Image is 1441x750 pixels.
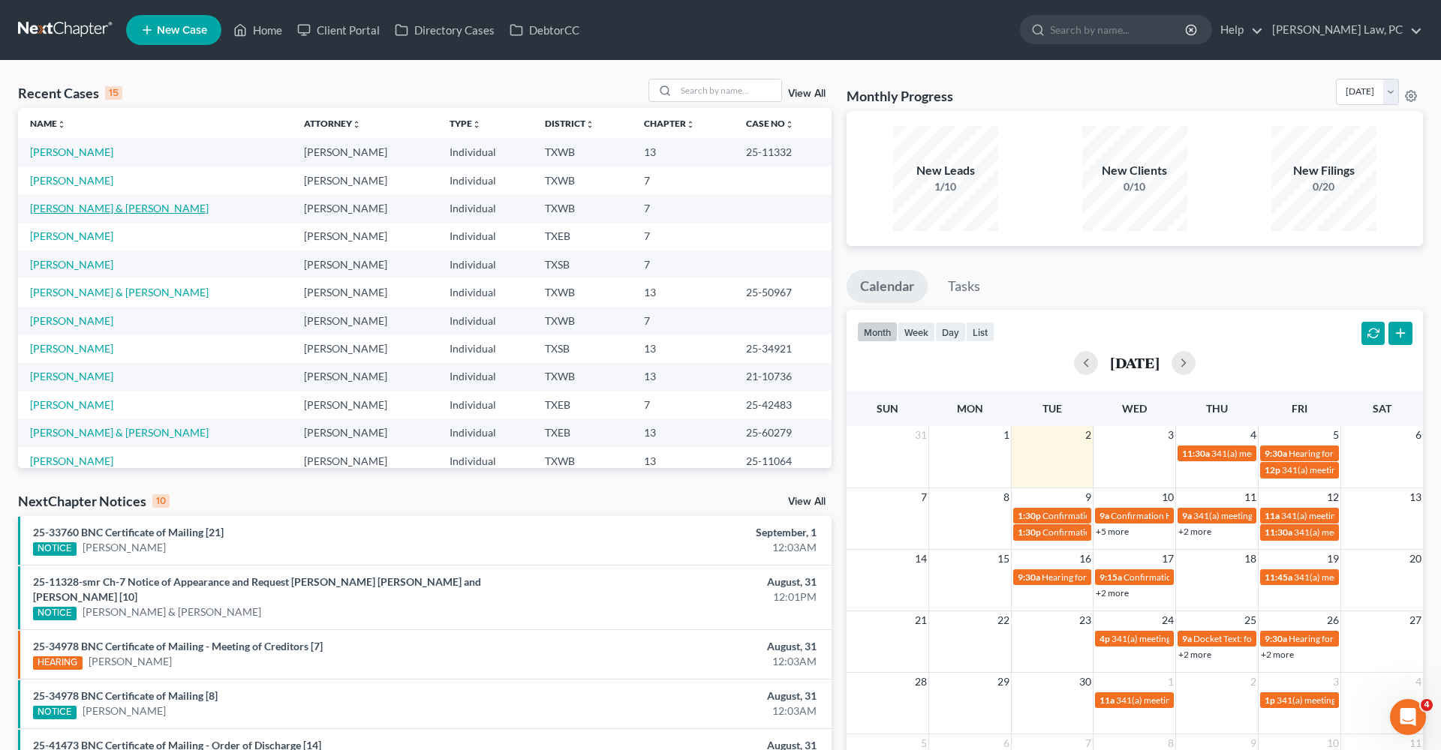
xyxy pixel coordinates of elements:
div: New Leads [893,162,998,179]
td: 25-11064 [734,447,832,475]
span: 9a [1182,510,1192,521]
a: [PERSON_NAME] Law, PC [1265,16,1422,43]
td: 13 [632,138,733,166]
td: TXWB [533,166,633,194]
span: 9 [1084,488,1093,506]
td: Individual [438,166,533,194]
span: 9:30a [1265,448,1287,459]
span: 9:30a [1265,633,1287,644]
a: View All [788,496,826,507]
a: [PERSON_NAME] [30,174,113,187]
td: 13 [632,334,733,362]
a: [PERSON_NAME] [30,314,113,327]
span: 23 [1078,611,1093,629]
td: Individual [438,223,533,250]
h3: Monthly Progress [847,87,953,105]
span: 2 [1084,426,1093,444]
td: Individual [438,447,533,475]
td: Individual [438,419,533,447]
td: [PERSON_NAME] [292,363,437,391]
span: 4p [1100,633,1110,644]
td: 13 [632,363,733,391]
span: 24 [1160,611,1175,629]
span: 25 [1243,611,1258,629]
span: 11:45a [1265,571,1292,583]
td: [PERSON_NAME] [292,223,437,250]
a: [PERSON_NAME] [30,398,113,411]
i: unfold_more [686,120,695,129]
a: Client Portal [290,16,387,43]
span: 8 [1002,488,1011,506]
a: [PERSON_NAME] [89,654,172,669]
td: [PERSON_NAME] [292,391,437,418]
td: 13 [632,419,733,447]
td: [PERSON_NAME] [292,278,437,306]
span: 11a [1100,694,1115,706]
a: Tasks [934,270,994,303]
td: TXWB [533,307,633,334]
span: 17 [1160,550,1175,568]
td: TXWB [533,447,633,475]
span: New Case [157,25,207,36]
span: 15 [996,550,1011,568]
td: 25-50967 [734,278,832,306]
span: 22 [996,611,1011,629]
span: 9:30a [1018,571,1040,583]
span: 30 [1078,673,1093,691]
div: NOTICE [33,542,77,556]
td: [PERSON_NAME] [292,307,437,334]
span: 29 [996,673,1011,691]
td: TXEB [533,419,633,447]
div: 0/10 [1082,179,1187,194]
a: Districtunfold_more [545,118,594,129]
a: [PERSON_NAME] & [PERSON_NAME] [30,286,209,298]
td: 7 [632,391,733,418]
span: 1:30p [1018,526,1041,538]
a: Directory Cases [387,16,502,43]
td: [PERSON_NAME] [292,166,437,194]
td: TXSB [533,250,633,278]
span: 31 [913,426,928,444]
td: [PERSON_NAME] [292,447,437,475]
div: Recent Cases [18,84,122,102]
span: 7 [919,488,928,506]
span: Hearing for [PERSON_NAME] [1289,633,1406,644]
div: New Clients [1082,162,1187,179]
td: 25-34921 [734,334,832,362]
span: 341(a) meeting for [PERSON_NAME] [1112,633,1256,644]
a: 25-33760 BNC Certificate of Mailing [21] [33,526,224,538]
td: 13 [632,447,733,475]
a: [PERSON_NAME] & [PERSON_NAME] [83,604,261,619]
div: NextChapter Notices [18,492,170,510]
td: [PERSON_NAME] [292,194,437,222]
span: Confirmation Hearing for [PERSON_NAME] [1111,510,1283,521]
td: TXWB [533,138,633,166]
a: View All [788,88,826,99]
span: 28 [913,673,928,691]
button: month [857,322,898,342]
a: [PERSON_NAME] [30,258,113,271]
td: 13 [632,278,733,306]
td: Individual [438,250,533,278]
span: Tue [1042,402,1062,415]
span: Fri [1292,402,1307,415]
div: 12:03AM [565,703,817,718]
td: 7 [632,223,733,250]
td: TXWB [533,194,633,222]
a: Case Nounfold_more [746,118,794,129]
span: 1p [1265,694,1275,706]
div: NOTICE [33,706,77,719]
div: 10 [152,494,170,508]
span: 12 [1325,488,1340,506]
td: [PERSON_NAME] [292,138,437,166]
div: 15 [105,86,122,100]
iframe: Intercom live chat [1390,699,1426,735]
a: [PERSON_NAME] & [PERSON_NAME] [30,426,209,439]
span: 9:15a [1100,571,1122,583]
div: 12:03AM [565,540,817,555]
span: 18 [1243,550,1258,568]
td: 7 [632,250,733,278]
div: 1/10 [893,179,998,194]
span: 3 [1331,673,1340,691]
button: week [898,322,935,342]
